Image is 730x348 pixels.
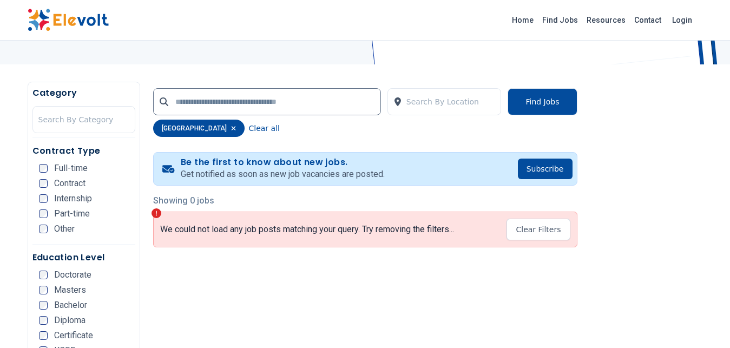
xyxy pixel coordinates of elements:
input: Full-time [39,164,48,173]
a: Home [508,11,538,29]
button: Clear Filters [507,219,570,240]
span: Doctorate [54,271,91,279]
span: Internship [54,194,92,203]
img: Elevolt [28,9,109,31]
p: Get notified as soon as new job vacancies are posted. [181,168,385,181]
h5: Category [32,87,135,100]
span: Certificate [54,331,93,340]
input: Masters [39,286,48,294]
input: Contract [39,179,48,188]
input: Other [39,225,48,233]
input: Doctorate [39,271,48,279]
span: Full-time [54,164,88,173]
h4: Be the first to know about new jobs. [181,157,385,168]
h5: Education Level [32,251,135,264]
input: Internship [39,194,48,203]
a: Resources [582,11,630,29]
span: Masters [54,286,86,294]
span: Other [54,225,75,233]
iframe: Chat Widget [676,296,730,348]
span: Bachelor [54,301,87,310]
a: Find Jobs [538,11,582,29]
p: We could not load any job posts matching your query. Try removing the filters... [160,224,454,235]
h5: Contract Type [32,145,135,157]
button: Find Jobs [508,88,577,115]
input: Certificate [39,331,48,340]
input: Bachelor [39,301,48,310]
input: Part-time [39,209,48,218]
input: Diploma [39,316,48,325]
span: Part-time [54,209,90,218]
button: Subscribe [518,159,573,179]
a: Contact [630,11,666,29]
p: Showing 0 jobs [153,194,577,207]
span: Diploma [54,316,86,325]
span: Contract [54,179,86,188]
div: [GEOGRAPHIC_DATA] [153,120,245,137]
button: Clear all [249,120,280,137]
a: Login [666,9,699,31]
